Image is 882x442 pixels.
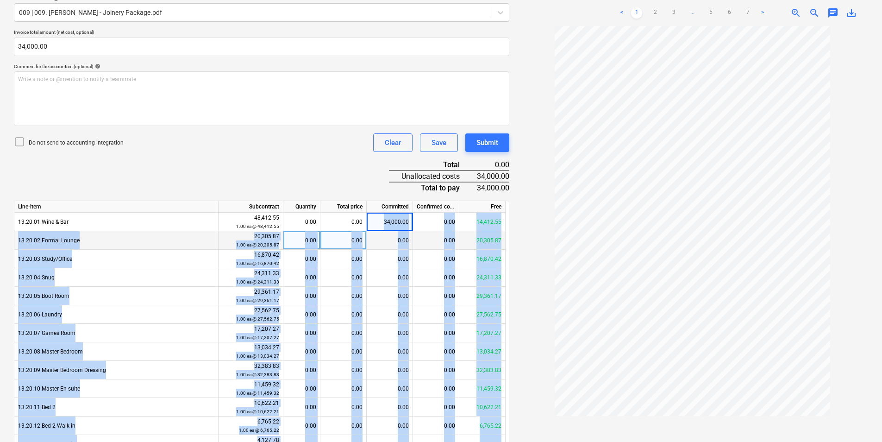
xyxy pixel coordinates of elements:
[320,342,367,361] div: 0.00
[222,380,279,398] div: 11,459.32
[222,417,279,435] div: 6,765.22
[459,361,506,379] div: 32,383.83
[616,7,627,19] a: Previous page
[222,232,279,249] div: 20,305.87
[236,279,279,284] small: 1.00 ea @ 24,311.33
[219,201,283,213] div: Subcontract
[320,398,367,417] div: 0.00
[236,335,279,340] small: 1.00 ea @ 17,207.27
[367,268,413,287] div: 0.00
[14,63,509,69] div: Comment for the accountant (optional)
[413,324,459,342] div: 0.00
[236,261,279,266] small: 1.00 ea @ 16,870.42
[475,182,509,193] div: 34,000.00
[236,354,279,359] small: 1.00 ea @ 13,034.27
[385,137,401,149] div: Clear
[287,268,316,287] div: 0.00
[18,367,106,373] span: 13.20.09 Master Bedroom Dressing
[287,324,316,342] div: 0.00
[413,305,459,324] div: 0.00
[459,231,506,250] div: 20,305.87
[287,287,316,305] div: 0.00
[287,305,316,324] div: 0.00
[367,250,413,268] div: 0.00
[668,7,679,19] a: Page 3
[222,288,279,305] div: 29,361.17
[320,201,367,213] div: Total price
[631,7,642,19] a: Page 1 is your current page
[476,137,498,149] div: Submit
[724,7,735,19] a: Page 6
[459,379,506,398] div: 11,459.32
[14,29,509,37] p: Invoice total amount (net cost, optional)
[222,362,279,379] div: 32,383.83
[320,324,367,342] div: 0.00
[459,324,506,342] div: 17,207.27
[413,213,459,231] div: 0.00
[320,379,367,398] div: 0.00
[705,7,716,19] a: Page 5
[389,170,475,182] div: Unallocated costs
[287,379,316,398] div: 0.00
[475,159,509,170] div: 0.00
[827,7,838,19] span: chat
[236,242,279,247] small: 1.00 ea @ 20,305.87
[367,398,413,417] div: 0.00
[373,133,413,152] button: Clear
[367,324,413,342] div: 0.00
[459,250,506,268] div: 16,870.42
[367,213,413,231] div: 34,000.00
[320,268,367,287] div: 0.00
[757,7,768,19] a: Next page
[459,287,506,305] div: 29,361.17
[18,385,80,392] span: 13.20.10 Master En-suite
[287,342,316,361] div: 0.00
[846,7,857,19] span: save_alt
[236,224,279,229] small: 1.00 ea @ 48,412.55
[320,361,367,379] div: 0.00
[222,269,279,286] div: 24,311.33
[459,398,506,417] div: 10,622.21
[18,274,55,281] span: 13.20.04 Snug
[18,423,75,429] span: 13.20.12 Bed 2 Walk-in
[413,361,459,379] div: 0.00
[287,417,316,435] div: 0.00
[287,398,316,417] div: 0.00
[287,213,316,231] div: 0.00
[836,398,882,442] div: Chat Widget
[18,330,75,336] span: 13.20.07 Games Room
[459,213,506,231] div: 14,412.55
[413,201,459,213] div: Confirmed costs
[459,201,506,213] div: Free
[222,306,279,323] div: 27,562.75
[413,231,459,250] div: 0.00
[367,201,413,213] div: Committed
[29,139,124,147] p: Do not send to accounting integration
[459,417,506,435] div: 6,765.22
[236,316,279,322] small: 1.00 ea @ 27,562.75
[222,214,279,231] div: 48,412.55
[687,7,698,19] a: ...
[18,404,56,410] span: 13.20.11 Bed 2
[809,7,820,19] span: zoom_out
[320,250,367,268] div: 0.00
[18,256,72,262] span: 13.20.03 Study/Office
[320,305,367,324] div: 0.00
[459,342,506,361] div: 13,034.27
[236,372,279,377] small: 1.00 ea @ 32,383.83
[367,305,413,324] div: 0.00
[465,133,509,152] button: Submit
[413,250,459,268] div: 0.00
[413,379,459,398] div: 0.00
[790,7,801,19] span: zoom_in
[18,293,69,299] span: 13.20.05 Boot Room
[222,325,279,342] div: 17,207.27
[320,417,367,435] div: 0.00
[236,298,279,303] small: 1.00 ea @ 29,361.17
[432,137,446,149] div: Save
[475,170,509,182] div: 34,000.00
[413,287,459,305] div: 0.00
[14,201,219,213] div: Line-item
[367,231,413,250] div: 0.00
[18,348,83,355] span: 13.20.08 Master Bedroom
